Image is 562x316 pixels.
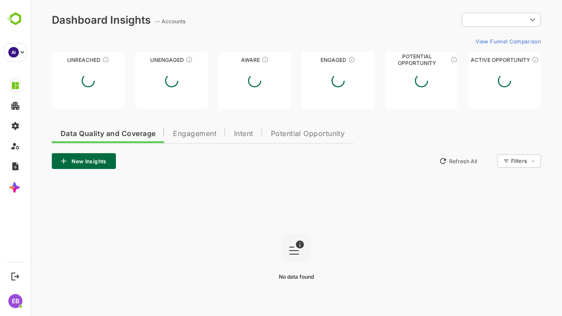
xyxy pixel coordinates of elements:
button: View Funnel Comparison [441,34,510,48]
button: Refresh All [404,154,450,168]
span: Engagement [142,130,186,137]
div: Unengaged [104,57,177,63]
div: Unreached [21,57,94,63]
div: AI [8,47,19,57]
div: Dashboard Insights [21,14,120,26]
div: EB [8,294,22,308]
div: Potential Opportunity [354,57,427,63]
button: Logout [9,270,21,282]
img: BambooboxLogoMark.f1c84d78b4c51b1a7b5f700c9845e183.svg [4,11,27,27]
span: Potential Opportunity [240,130,314,137]
span: No data found [248,273,283,280]
div: Active Opportunity [437,57,510,63]
div: These accounts are MQAs and can be passed on to Inside Sales [420,56,427,63]
div: Engaged [271,57,344,63]
div: These accounts have not been engaged with for a defined time period [72,56,79,63]
div: Filters [479,153,510,169]
div: These accounts have open opportunities which might be at any of the Sales Stages [501,56,508,63]
div: These accounts are warm, further nurturing would qualify them to MQAs [317,56,324,63]
div: Filters [480,158,496,164]
div: These accounts have not shown enough engagement and need nurturing [155,56,162,63]
div: These accounts have just entered the buying cycle and need further nurturing [231,56,238,63]
span: Intent [203,130,223,137]
span: Data Quality and Coverage [30,130,125,137]
button: New Insights [21,153,85,169]
div: Aware [187,57,260,63]
ag: -- Accounts [124,18,157,25]
div: ​ [431,12,510,28]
